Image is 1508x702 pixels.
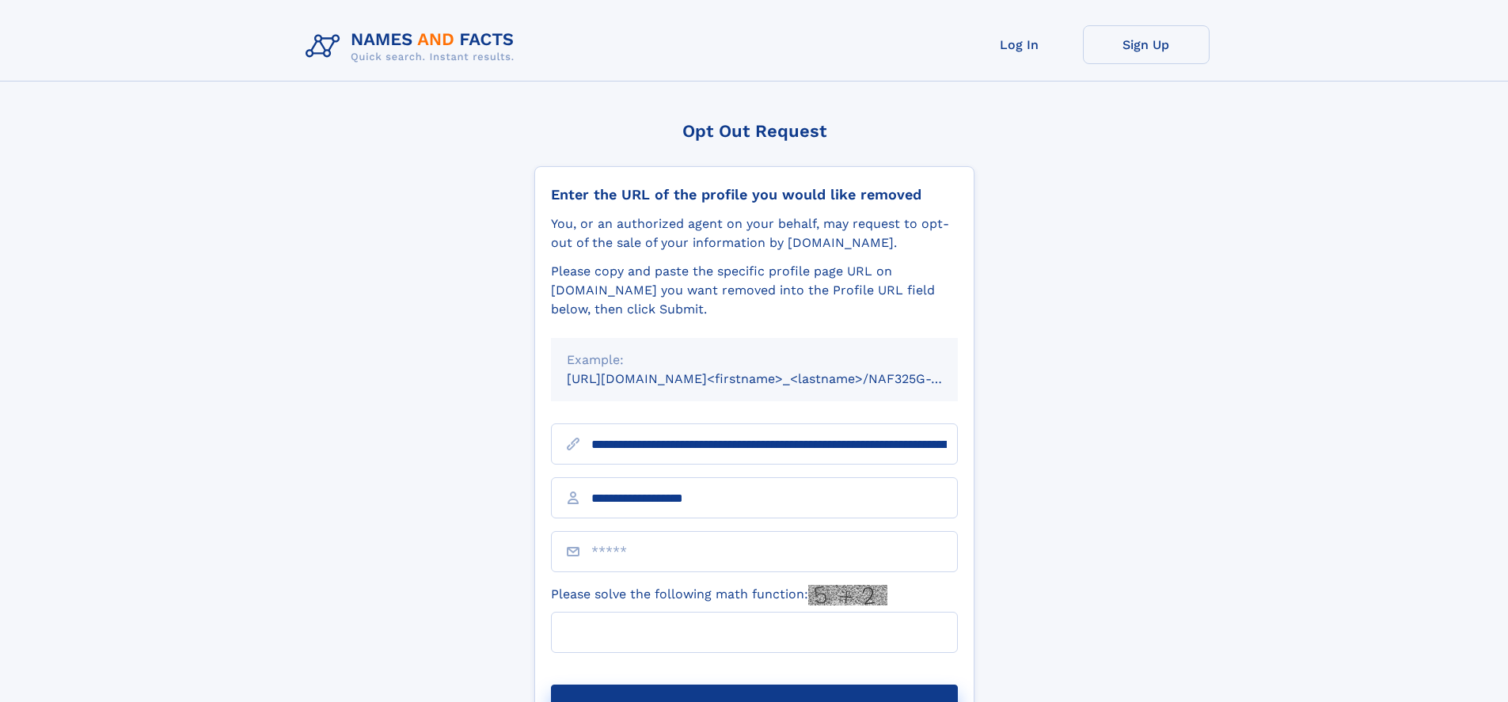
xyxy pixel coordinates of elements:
[956,25,1083,64] a: Log In
[551,214,958,252] div: You, or an authorized agent on your behalf, may request to opt-out of the sale of your informatio...
[299,25,527,68] img: Logo Names and Facts
[551,262,958,319] div: Please copy and paste the specific profile page URL on [DOMAIN_NAME] you want removed into the Pr...
[567,351,942,370] div: Example:
[551,186,958,203] div: Enter the URL of the profile you would like removed
[567,371,988,386] small: [URL][DOMAIN_NAME]<firstname>_<lastname>/NAF325G-xxxxxxxx
[1083,25,1210,64] a: Sign Up
[551,585,887,605] label: Please solve the following math function:
[534,121,974,141] div: Opt Out Request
